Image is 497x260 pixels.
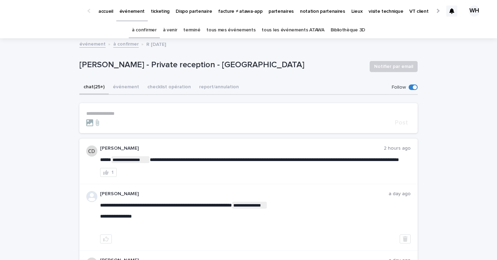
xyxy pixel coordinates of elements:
button: 1 [100,168,117,177]
p: 2 hours ago [384,146,411,151]
button: événement [109,80,143,95]
a: Bibliothèque 3D [331,22,365,38]
button: Notifier par email [370,61,418,72]
span: Notifier par email [374,63,413,70]
div: 1 [111,170,114,175]
svg: avatar [86,191,97,202]
p: [PERSON_NAME] [100,146,384,151]
a: tous mes événements [206,22,255,38]
a: tous les événements ATAWA [262,22,324,38]
button: chat (25+) [79,80,109,95]
a: événement [79,40,106,48]
button: checklist opération [143,80,195,95]
p: ⁠[PERSON_NAME] - Private reception - [GEOGRAPHIC_DATA] [79,60,364,70]
img: Ls34BcGeRexTGTNfXpUC [14,4,81,18]
span: Post [395,120,408,126]
button: Post [392,120,411,126]
a: à confirmer [113,40,139,48]
div: WH [469,6,480,17]
p: a day ago [389,191,411,197]
button: report/annulation [195,80,243,95]
a: à confirmer [132,22,157,38]
p: R [DATE] [146,40,166,48]
button: Delete post [400,234,411,243]
p: [PERSON_NAME] [100,191,389,197]
p: Follow [392,84,406,90]
button: like this post [100,234,112,243]
a: à venir [163,22,177,38]
a: terminé [183,22,200,38]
